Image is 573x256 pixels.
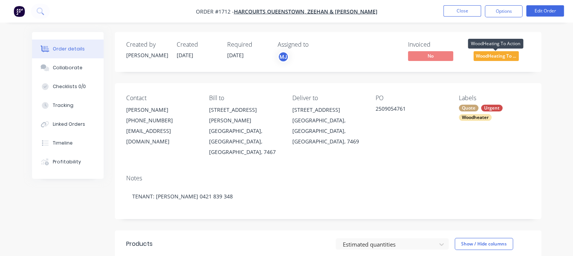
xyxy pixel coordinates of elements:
button: Collaborate [32,58,104,77]
div: Order details [53,46,85,52]
div: Collaborate [53,64,83,71]
button: Linked Orders [32,115,104,134]
div: [PHONE_NUMBER] [126,115,197,126]
div: Profitability [53,158,81,165]
div: WoodHeating To Action [468,39,523,49]
div: [STREET_ADDRESS][PERSON_NAME] [209,105,280,126]
div: Notes [126,175,530,182]
div: Created by [126,41,168,48]
div: Products [126,239,153,248]
div: Quote [459,105,478,111]
div: [GEOGRAPHIC_DATA], [GEOGRAPHIC_DATA], [GEOGRAPHIC_DATA], 7467 [209,126,280,157]
div: Assigned to [278,41,353,48]
div: Created [177,41,218,48]
button: Profitability [32,152,104,171]
div: Labels [459,94,530,102]
button: Checklists 0/0 [32,77,104,96]
button: MJ [278,51,289,62]
img: Factory [14,6,25,17]
div: Linked Orders [53,121,85,128]
div: Required [227,41,269,48]
div: [STREET_ADDRESS] [292,105,364,115]
button: Order details [32,40,104,58]
span: No [408,51,453,61]
div: [PERSON_NAME] [126,51,168,59]
div: PO [376,94,447,102]
button: Options [485,5,523,17]
div: [PERSON_NAME][PHONE_NUMBER][EMAIL_ADDRESS][DOMAIN_NAME] [126,105,197,147]
div: Urgent [481,105,503,111]
button: Tracking [32,96,104,115]
div: Bill to [209,94,280,102]
div: [STREET_ADDRESS][PERSON_NAME][GEOGRAPHIC_DATA], [GEOGRAPHIC_DATA], [GEOGRAPHIC_DATA], 7467 [209,105,280,157]
div: [STREET_ADDRESS][GEOGRAPHIC_DATA], [GEOGRAPHIC_DATA], [GEOGRAPHIC_DATA], 7469 [292,105,364,147]
div: [EMAIL_ADDRESS][DOMAIN_NAME] [126,126,197,147]
span: [DATE] [177,52,193,59]
div: Invoiced [408,41,465,48]
div: Contact [126,94,197,102]
div: [PERSON_NAME] [126,105,197,115]
div: Timeline [53,140,73,146]
div: Tracking [53,102,73,109]
button: Show / Hide columns [455,238,513,250]
div: Deliver to [292,94,364,102]
span: WoodHeating To ... [474,51,519,61]
button: WoodHeating To ... [474,51,519,62]
button: Close [443,5,481,17]
button: Timeline [32,134,104,152]
span: Order #1712 - [196,8,234,15]
div: Checklists 0/0 [53,83,86,90]
div: TENANT: [PERSON_NAME] 0421 839 348 [126,185,530,208]
span: [DATE] [227,52,244,59]
div: [GEOGRAPHIC_DATA], [GEOGRAPHIC_DATA], [GEOGRAPHIC_DATA], 7469 [292,115,364,147]
a: Harcourts Queenstown, Zeehan & [PERSON_NAME] [234,8,377,15]
div: 2509054761 [376,105,447,115]
button: Edit Order [526,5,564,17]
div: Woodheater [459,114,492,121]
